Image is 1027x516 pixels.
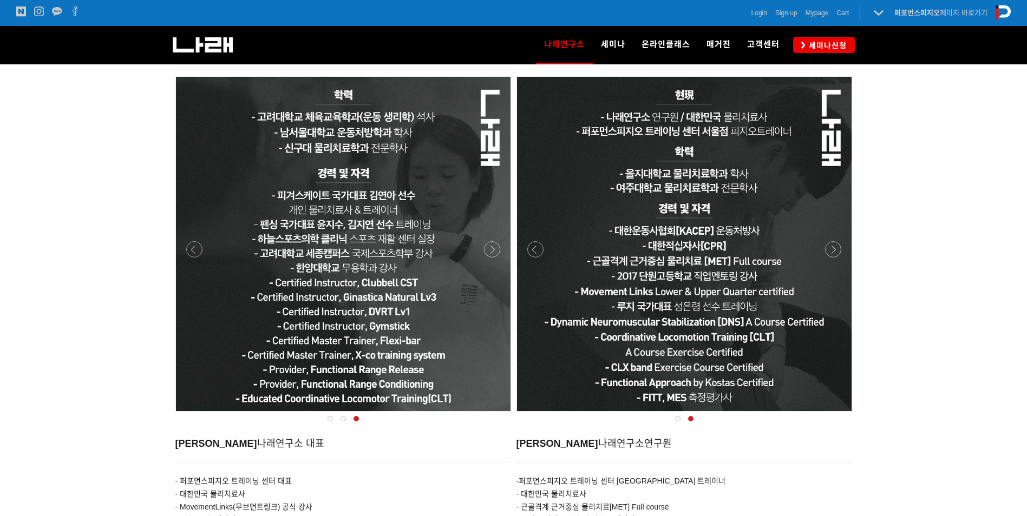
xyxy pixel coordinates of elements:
[793,37,855,52] a: 세미나신청
[747,39,780,49] span: 고객센터
[593,26,633,64] a: 세미나
[775,8,797,18] a: Sign up
[516,438,598,449] strong: [PERSON_NAME]
[175,489,245,498] span: - 대한민국 물리치료사
[739,26,788,64] a: 고객센터
[519,477,725,485] span: 퍼포먼스피지오 트레이닝 센터 [GEOGRAPHIC_DATA] 트레이너
[806,40,847,51] span: 세미나신청
[175,438,324,449] span: 나래연구소 대표
[642,39,690,49] span: 온라인클래스
[707,39,731,49] span: 매거진
[601,39,625,49] span: 세미나
[806,8,829,18] a: Mypage
[516,477,726,485] span: -
[894,9,940,17] strong: 퍼포먼스피지오
[175,502,313,511] span: - MovementLinks(무브먼트링크) 공식 강사
[644,438,672,449] span: 연구원
[516,438,672,449] span: 나래연구소
[836,8,849,18] a: Cart
[698,26,739,64] a: 매거진
[175,438,257,449] strong: [PERSON_NAME]
[516,489,669,511] span: - 대한민국 물리치료사 - 근골격계 근거중심 물리치료[MET] Full course
[894,9,987,17] a: 퍼포먼스피지오페이지 바로가기
[175,477,292,485] span: - 퍼포먼스피지오 트레이닝 센터 대표
[544,36,585,53] span: 나래연구소
[751,8,767,18] a: Login
[633,26,698,64] a: 온라인클래스
[536,26,593,64] a: 나래연구소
